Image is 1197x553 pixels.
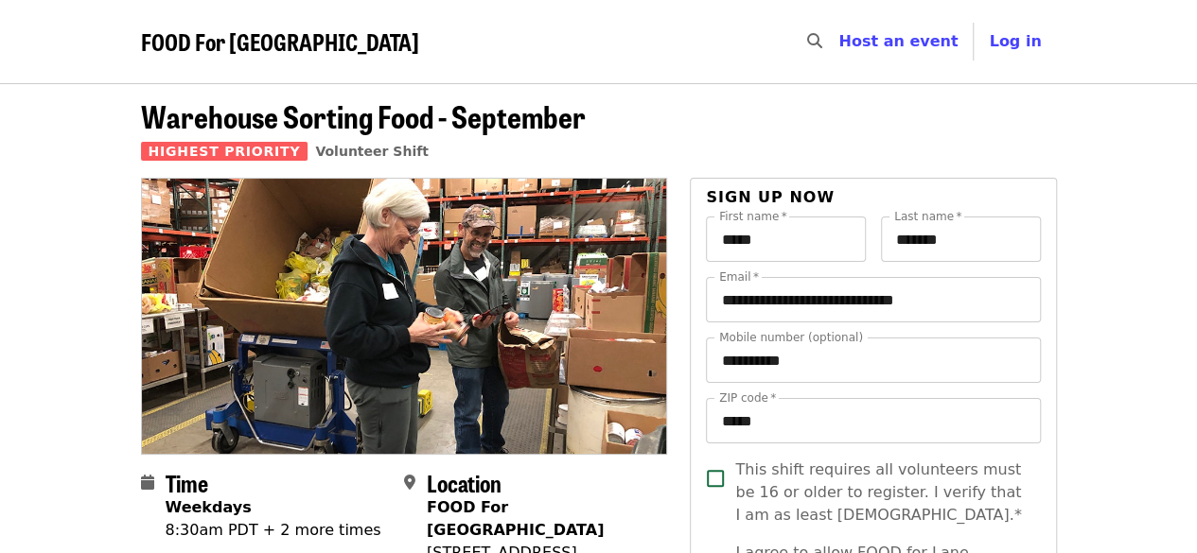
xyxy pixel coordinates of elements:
[806,32,821,50] i: search icon
[141,25,419,58] span: FOOD For [GEOGRAPHIC_DATA]
[142,179,667,453] img: Warehouse Sorting Food - September organized by FOOD For Lane County
[166,466,208,499] span: Time
[141,474,154,492] i: calendar icon
[719,271,759,283] label: Email
[141,94,586,138] span: Warehouse Sorting Food - September
[881,216,1041,262] input: Last name
[315,144,429,159] a: Volunteer Shift
[989,32,1041,50] span: Log in
[706,398,1040,443] input: ZIP code
[719,332,863,343] label: Mobile number (optional)
[719,211,787,222] label: First name
[838,32,958,50] a: Host an event
[833,19,848,64] input: Search
[735,458,1025,527] span: This shift requires all volunteers must be 16 or older to register. I verify that I am as least [...
[894,211,961,222] label: Last name
[427,466,502,499] span: Location
[166,519,381,542] div: 8:30am PDT + 2 more times
[141,28,419,56] a: FOOD For [GEOGRAPHIC_DATA]
[706,277,1040,322] input: Email
[706,216,866,262] input: First name
[706,337,1040,383] input: Mobile number (optional)
[427,498,604,539] strong: FOOD For [GEOGRAPHIC_DATA]
[974,23,1056,60] button: Log in
[719,392,776,404] label: ZIP code
[166,498,252,516] strong: Weekdays
[706,188,835,206] span: Sign up now
[404,474,415,492] i: map-marker-alt icon
[141,142,308,161] span: Highest Priority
